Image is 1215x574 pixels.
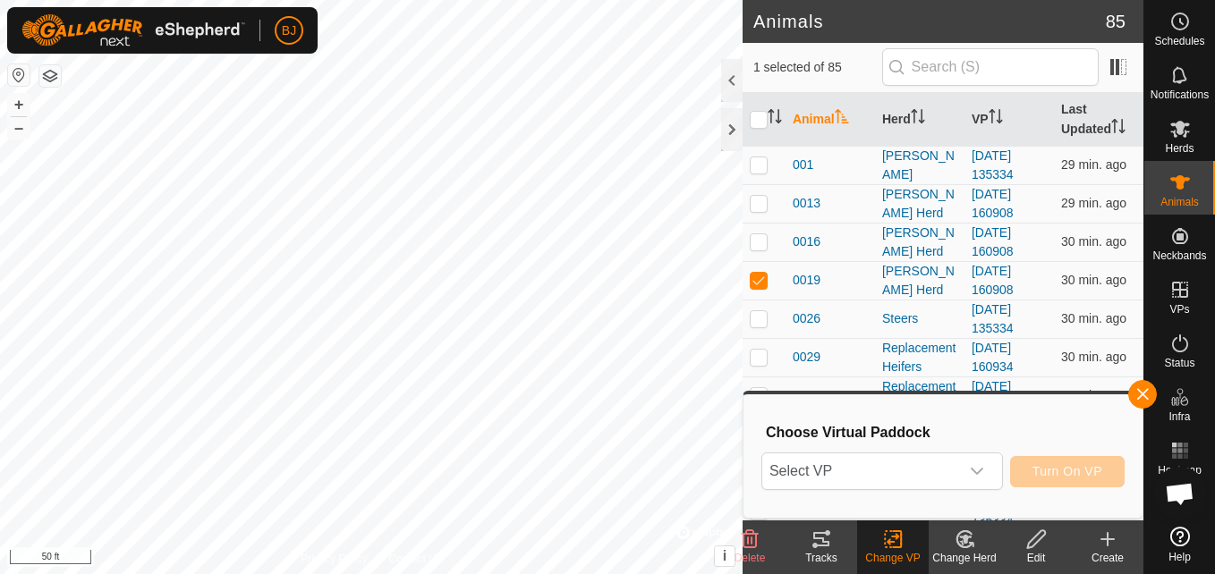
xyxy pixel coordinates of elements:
[929,550,1000,566] div: Change Herd
[1153,467,1207,520] div: Open chat
[753,11,1106,32] h2: Animals
[882,147,957,184] div: [PERSON_NAME]
[301,551,368,567] a: Privacy Policy
[1152,250,1206,261] span: Neckbands
[793,194,820,213] span: 0013
[875,93,964,147] th: Herd
[793,156,813,174] span: 001
[972,302,1014,335] a: [DATE] 135334
[1169,304,1189,315] span: VPs
[911,112,925,126] p-sorticon: Activate to sort
[793,232,820,251] span: 0016
[762,453,959,489] span: Select VP
[964,93,1054,147] th: VP
[857,550,929,566] div: Change VP
[1168,552,1191,562] span: Help
[1144,519,1215,570] a: Help
[972,379,1014,412] a: [DATE] 160934
[786,550,857,566] div: Tracks
[882,309,957,328] div: Steers
[735,552,766,564] span: Delete
[1061,311,1126,325] span: Sep 15, 2025, 11:33 AM
[793,348,820,367] span: 0029
[989,112,1003,126] p-sorticon: Activate to sort
[1061,388,1126,402] span: Sep 15, 2025, 11:33 AM
[793,309,820,328] span: 0026
[1061,196,1126,210] span: Sep 15, 2025, 11:33 AM
[389,551,442,567] a: Contact Us
[1061,350,1126,364] span: Sep 15, 2025, 11:33 AM
[1061,157,1126,172] span: Sep 15, 2025, 11:34 AM
[972,264,1014,297] a: [DATE] 160908
[1160,197,1199,207] span: Animals
[282,21,296,40] span: BJ
[1158,465,1202,476] span: Heatmap
[8,94,30,115] button: +
[1106,8,1126,35] span: 85
[1111,122,1126,136] p-sorticon: Activate to sort
[1061,273,1126,287] span: Sep 15, 2025, 11:33 AM
[1168,411,1190,422] span: Infra
[8,117,30,139] button: –
[793,386,820,405] span: 0033
[972,341,1014,374] a: [DATE] 160934
[1010,456,1125,487] button: Turn On VP
[882,224,957,261] div: [PERSON_NAME] Herd
[882,262,957,300] div: [PERSON_NAME] Herd
[972,187,1014,220] a: [DATE] 160908
[959,453,995,489] div: dropdown trigger
[39,65,61,87] button: Map Layers
[1072,550,1143,566] div: Create
[1054,93,1143,147] th: Last Updated
[882,48,1099,86] input: Search (S)
[786,93,875,147] th: Animal
[882,185,957,223] div: [PERSON_NAME] Herd
[753,58,882,77] span: 1 selected of 85
[8,64,30,86] button: Reset Map
[1000,550,1072,566] div: Edit
[21,14,245,46] img: Gallagher Logo
[723,548,726,563] span: i
[1032,464,1102,478] span: Turn On VP
[1061,234,1126,249] span: Sep 15, 2025, 11:33 AM
[766,424,1125,441] h3: Choose Virtual Paddock
[1151,89,1209,100] span: Notifications
[1154,36,1204,46] span: Schedules
[882,377,957,415] div: Replacement Heifers
[793,271,820,290] span: 0019
[882,339,957,376] div: Replacement Heifers
[972,225,1014,258] a: [DATE] 160908
[1164,358,1194,368] span: Status
[768,112,782,126] p-sorticon: Activate to sort
[1165,143,1194,154] span: Herds
[835,112,849,126] p-sorticon: Activate to sort
[972,148,1014,181] a: [DATE] 135334
[715,546,735,566] button: i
